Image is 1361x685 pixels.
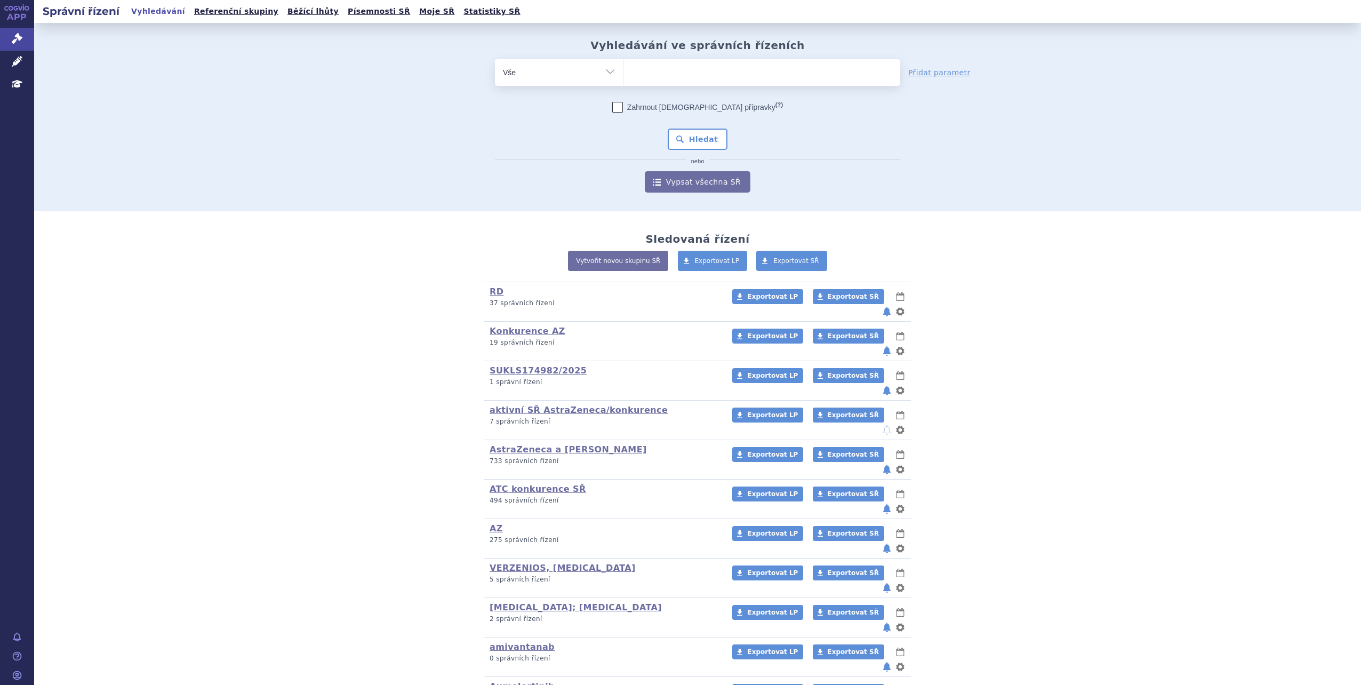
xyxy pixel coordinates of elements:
h2: Správní řízení [34,4,128,19]
span: Exportovat SŘ [828,332,879,340]
a: Exportovat SŘ [813,605,884,620]
button: nastavení [895,305,906,318]
a: [MEDICAL_DATA]; [MEDICAL_DATA] [490,602,662,612]
a: Moje SŘ [416,4,458,19]
span: Exportovat LP [747,530,798,537]
button: lhůty [895,646,906,658]
a: Vytvořit novou skupinu SŘ [568,251,668,271]
span: Exportovat SŘ [828,411,879,419]
button: lhůty [895,527,906,540]
button: nastavení [895,345,906,357]
a: Exportovat SŘ [813,408,884,423]
button: notifikace [882,582,892,594]
a: Exportovat LP [732,408,803,423]
a: Písemnosti SŘ [345,4,413,19]
a: Vypsat všechna SŘ [645,171,750,193]
p: 7 správních řízení [490,417,718,426]
span: Exportovat SŘ [828,293,879,300]
a: Exportovat LP [732,565,803,580]
button: lhůty [895,567,906,579]
button: Hledat [668,129,728,150]
a: Exportovat SŘ [813,447,884,462]
a: Exportovat SŘ [813,644,884,659]
p: 1 správní řízení [490,378,718,387]
button: notifikace [882,621,892,634]
a: RD [490,286,503,297]
span: Exportovat LP [747,609,798,616]
p: 733 správních řízení [490,457,718,466]
a: SUKLS174982/2025 [490,365,587,376]
label: Zahrnout [DEMOGRAPHIC_DATA] přípravky [612,102,783,113]
button: lhůty [895,409,906,421]
span: Exportovat SŘ [828,372,879,379]
button: nastavení [895,384,906,397]
abbr: (?) [775,101,783,108]
a: Exportovat SŘ [813,289,884,304]
button: nastavení [895,582,906,594]
span: Exportovat LP [695,257,740,265]
a: Referenční skupiny [191,4,282,19]
span: Exportovat SŘ [828,648,879,656]
span: Exportovat LP [747,569,798,577]
a: Exportovat SŘ [813,329,884,344]
button: lhůty [895,606,906,619]
p: 5 správních řízení [490,575,718,584]
a: Exportovat LP [732,368,803,383]
a: Exportovat LP [678,251,748,271]
a: Exportovat SŘ [756,251,827,271]
button: lhůty [895,488,906,500]
span: Exportovat SŘ [828,530,879,537]
a: ATC konkurence SŘ [490,484,586,494]
button: notifikace [882,660,892,673]
button: nastavení [895,621,906,634]
a: Exportovat SŘ [813,487,884,501]
span: Exportovat SŘ [828,490,879,498]
button: lhůty [895,369,906,382]
a: Exportovat SŘ [813,526,884,541]
h2: Sledovaná řízení [645,233,749,245]
a: AstraZeneca a [PERSON_NAME] [490,444,647,455]
h2: Vyhledávání ve správních řízeních [590,39,805,52]
button: nastavení [895,542,906,555]
a: Přidat parametr [908,67,971,78]
button: nastavení [895,660,906,673]
button: lhůty [895,448,906,461]
a: VERZENIOS, [MEDICAL_DATA] [490,563,636,573]
span: Exportovat SŘ [828,569,879,577]
span: Exportovat LP [747,490,798,498]
p: 2 správní řízení [490,615,718,624]
a: Konkurence AZ [490,326,565,336]
span: Exportovat LP [747,411,798,419]
button: notifikace [882,503,892,515]
span: Exportovat SŘ [828,609,879,616]
a: amivantanab [490,642,555,652]
button: lhůty [895,290,906,303]
p: 494 správních řízení [490,496,718,505]
a: Exportovat LP [732,605,803,620]
a: aktivní SŘ AstraZeneca/konkurence [490,405,668,415]
button: nastavení [895,463,906,476]
button: notifikace [882,345,892,357]
a: Exportovat SŘ [813,565,884,580]
a: Statistiky SŘ [460,4,523,19]
span: Exportovat LP [747,648,798,656]
a: Vyhledávání [128,4,188,19]
span: Exportovat SŘ [773,257,819,265]
p: 19 správních řízení [490,338,718,347]
p: 0 správních řízení [490,654,718,663]
button: nastavení [895,503,906,515]
a: Exportovat LP [732,526,803,541]
a: Exportovat LP [732,447,803,462]
a: Běžící lhůty [284,4,342,19]
button: notifikace [882,384,892,397]
span: Exportovat LP [747,451,798,458]
a: Exportovat LP [732,289,803,304]
span: Exportovat LP [747,372,798,379]
p: 275 správních řízení [490,536,718,545]
a: Exportovat LP [732,644,803,659]
button: notifikace [882,424,892,436]
p: 37 správních řízení [490,299,718,308]
button: lhůty [895,330,906,342]
span: Exportovat LP [747,332,798,340]
a: Exportovat LP [732,329,803,344]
